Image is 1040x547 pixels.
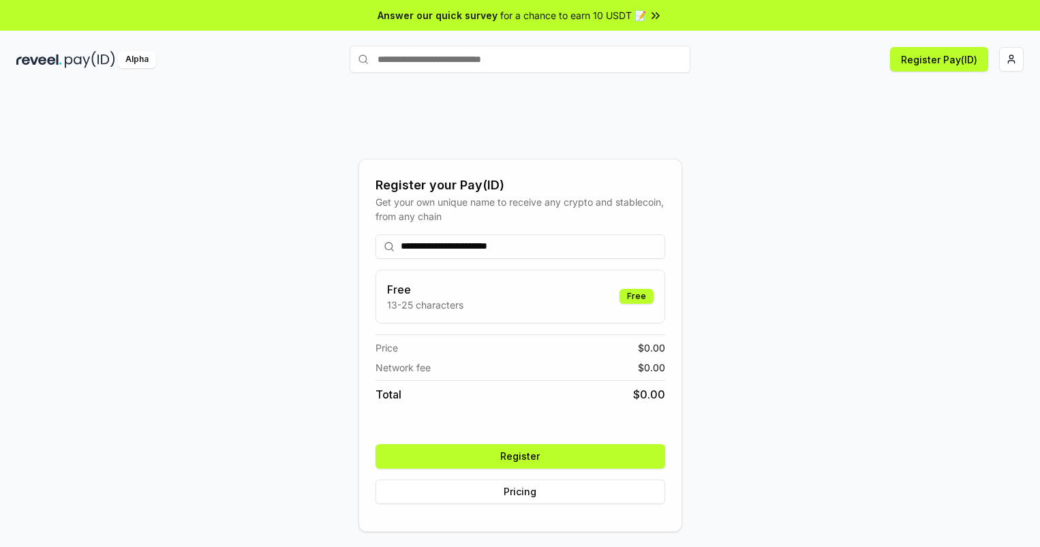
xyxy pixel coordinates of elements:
[378,8,498,22] span: Answer our quick survey
[376,360,431,375] span: Network fee
[387,281,463,298] h3: Free
[118,51,156,68] div: Alpha
[376,176,665,195] div: Register your Pay(ID)
[65,51,115,68] img: pay_id
[376,341,398,355] span: Price
[387,298,463,312] p: 13-25 characters
[376,444,665,469] button: Register
[500,8,646,22] span: for a chance to earn 10 USDT 📝
[376,386,401,403] span: Total
[16,51,62,68] img: reveel_dark
[633,386,665,403] span: $ 0.00
[638,360,665,375] span: $ 0.00
[376,195,665,223] div: Get your own unique name to receive any crypto and stablecoin, from any chain
[890,47,988,72] button: Register Pay(ID)
[620,289,654,304] div: Free
[376,480,665,504] button: Pricing
[638,341,665,355] span: $ 0.00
